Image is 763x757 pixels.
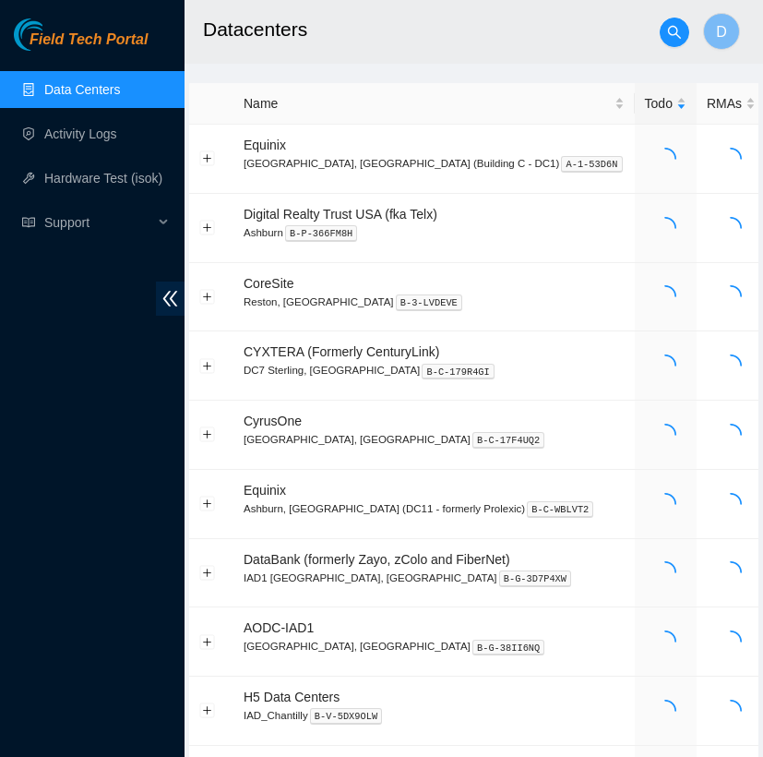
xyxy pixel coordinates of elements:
button: Expand row [200,221,215,235]
span: loading [654,631,676,653]
p: DC7 Sterling, [GEOGRAPHIC_DATA] [244,362,625,378]
span: loading [720,561,742,583]
kbd: B-C-179R4GI [422,364,495,380]
kbd: A-1-53D6N [561,156,622,173]
span: loading [654,561,676,583]
button: Expand row [200,634,215,649]
p: Ashburn, [GEOGRAPHIC_DATA] (DC11 - formerly Prolexic) [244,500,625,517]
span: loading [720,217,742,239]
p: [GEOGRAPHIC_DATA], [GEOGRAPHIC_DATA] (Building C - DC1) [244,155,625,172]
button: Expand row [200,497,215,511]
button: Expand row [200,565,215,580]
span: DataBank (formerly Zayo, zColo and FiberNet) [244,552,510,567]
a: Akamai TechnologiesField Tech Portal [14,33,148,57]
span: AODC-IAD1 [244,620,314,635]
button: Expand row [200,289,215,304]
kbd: B-G-38II6NQ [472,640,545,656]
kbd: B-3-LVDEVE [396,294,462,311]
span: loading [720,700,742,722]
p: Ashburn [244,224,625,241]
span: loading [654,285,676,307]
span: CoreSite [244,276,293,291]
span: loading [654,148,676,170]
span: Support [44,204,153,241]
button: D [703,13,740,50]
span: CYXTERA (Formerly CenturyLink) [244,344,439,359]
img: Akamai Technologies [14,18,93,51]
span: Equinix [244,138,286,152]
span: loading [654,354,676,377]
span: loading [720,424,742,446]
button: Expand row [200,703,215,718]
button: search [660,18,689,47]
span: loading [654,217,676,239]
span: search [661,25,688,40]
span: read [22,216,35,229]
span: loading [654,493,676,515]
kbd: B-C-WBLVT2 [527,501,593,518]
kbd: B-C-17F4UQ2 [472,432,545,449]
p: IAD1 [GEOGRAPHIC_DATA], [GEOGRAPHIC_DATA] [244,570,625,586]
span: loading [720,493,742,515]
p: Reston, [GEOGRAPHIC_DATA] [244,294,625,310]
kbd: B-P-366FM8H [285,225,358,242]
span: Field Tech Portal [30,31,148,49]
span: loading [720,354,742,377]
span: loading [720,285,742,307]
span: loading [720,631,742,653]
a: Activity Logs [44,126,117,141]
button: Expand row [200,358,215,373]
p: [GEOGRAPHIC_DATA], [GEOGRAPHIC_DATA] [244,638,625,655]
span: loading [654,424,676,446]
a: Hardware Test (isok) [44,171,162,186]
p: IAD_Chantilly [244,707,625,724]
span: Equinix [244,483,286,498]
span: loading [720,148,742,170]
button: Expand row [200,427,215,442]
p: [GEOGRAPHIC_DATA], [GEOGRAPHIC_DATA] [244,431,625,448]
span: Digital Realty Trust USA (fka Telx) [244,207,437,222]
span: CyrusOne [244,414,302,428]
span: D [716,20,727,43]
button: Expand row [200,151,215,166]
kbd: B-G-3D7P4XW [499,571,572,587]
a: Data Centers [44,82,120,97]
kbd: B-V-5DX9OLW [310,708,383,725]
span: loading [654,700,676,722]
span: double-left [156,282,185,316]
span: H5 Data Centers [244,690,340,704]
